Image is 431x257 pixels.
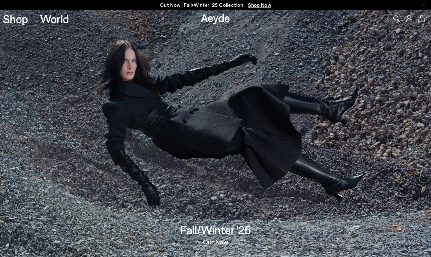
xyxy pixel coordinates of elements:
a: 0 [418,15,425,22]
span: 0 [425,17,428,21]
a: Aeyde [201,11,230,24]
a: Shop [3,13,28,24]
p: Out Now | Fall/Winter ‘25 Collection [160,1,271,9]
span: Navigate to /collections/new-in [248,2,271,8]
a: Out Now [203,238,228,245]
a: World [40,13,69,24]
h3: Fall/Winter '25 [180,224,251,236]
